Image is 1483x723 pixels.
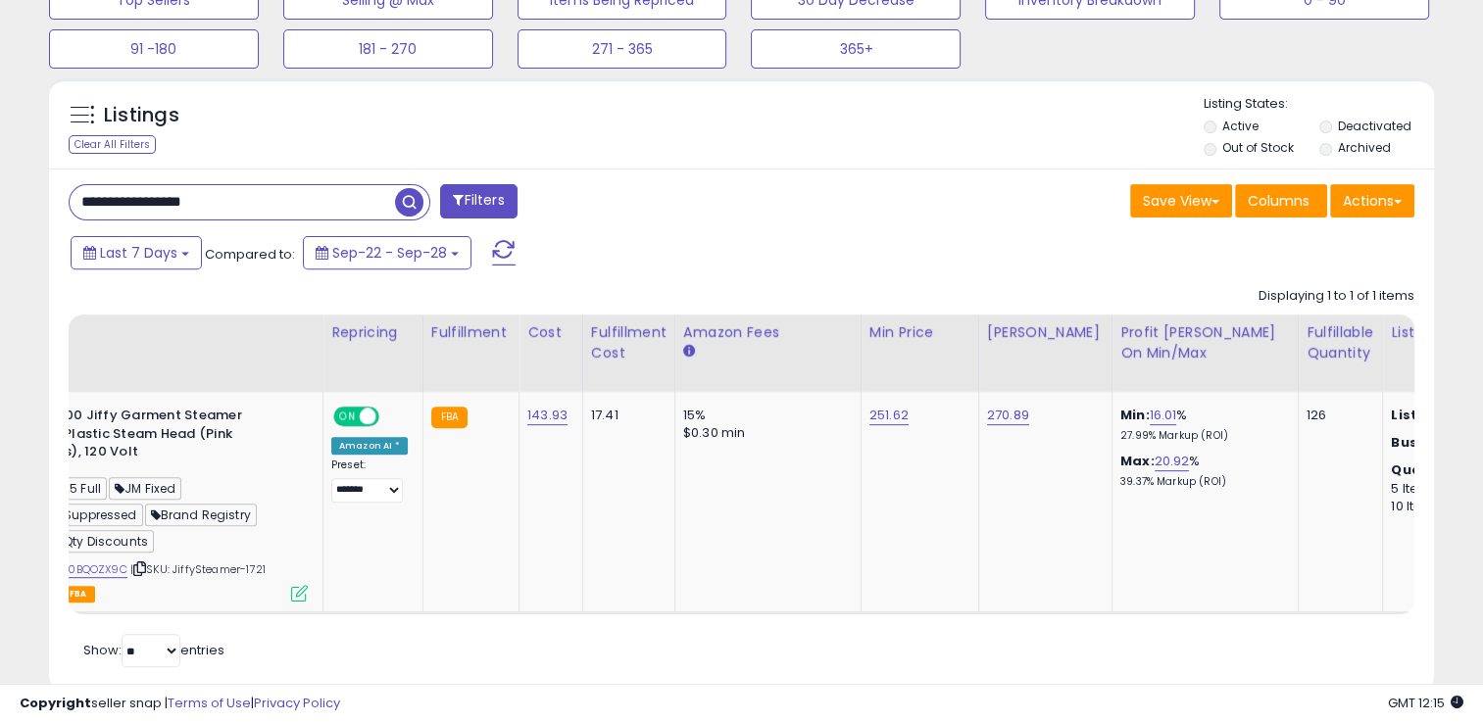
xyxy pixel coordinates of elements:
[1222,139,1294,156] label: Out of Stock
[104,102,179,129] h5: Listings
[14,504,143,526] span: Fixed Suppressed
[331,437,408,455] div: Amazon AI *
[527,322,574,343] div: Cost
[331,458,408,503] div: Preset:
[1307,322,1374,363] div: Fulfillable Quantity
[69,135,156,154] div: Clear All Filters
[62,586,95,602] span: FBA
[1120,453,1283,489] div: %
[1120,406,1150,424] b: Min:
[376,409,408,425] span: OFF
[527,406,568,425] a: 143.93
[1204,95,1434,114] p: Listing States:
[83,641,224,659] span: Show: entries
[1235,184,1327,217] button: Columns
[335,409,360,425] span: ON
[109,477,181,500] span: JM Fixed
[254,694,340,712] a: Privacy Policy
[20,695,340,713] div: seller snap | |
[1120,407,1283,443] div: %
[14,530,154,553] span: Fixed Qty Discounts
[683,343,695,361] small: Amazon Fees.
[9,322,315,343] div: Title
[168,694,251,712] a: Terms of Use
[518,29,727,69] button: 271 - 365
[49,29,259,69] button: 91 -180
[1155,452,1190,471] a: 20.92
[869,406,909,425] a: 251.62
[1338,139,1391,156] label: Archived
[1388,694,1463,712] span: 2025-10-6 12:15 GMT
[591,322,667,363] div: Fulfillment Cost
[683,424,846,442] div: $0.30 min
[1120,452,1155,470] b: Max:
[303,236,471,269] button: Sep-22 - Sep-28
[431,322,511,343] div: Fulfillment
[1112,314,1298,392] th: The percentage added to the cost of goods (COGS) that forms the calculator for Min & Max prices.
[440,184,517,218] button: Filters
[987,322,1104,343] div: [PERSON_NAME]
[1330,184,1414,217] button: Actions
[1120,429,1283,443] p: 27.99% Markup (ROI)
[145,504,257,526] span: Brand Registry
[987,406,1029,425] a: 270.89
[205,245,295,264] span: Compared to:
[1120,322,1290,363] div: Profit [PERSON_NAME] on Min/Max
[1259,287,1414,306] div: Displaying 1 to 1 of 1 items
[1391,406,1480,424] b: Listed Price:
[1338,118,1411,134] label: Deactivated
[869,322,970,343] div: Min Price
[20,694,91,712] strong: Copyright
[71,236,202,269] button: Last 7 Days
[683,407,846,424] div: 15%
[431,407,468,428] small: FBA
[100,243,177,263] span: Last 7 Days
[54,561,127,578] a: B00BQOZX9C
[591,407,660,424] div: 17.41
[751,29,961,69] button: 365+
[1248,191,1310,211] span: Columns
[332,243,447,263] span: Sep-22 - Sep-28
[1150,406,1177,425] a: 16.01
[1307,407,1367,424] div: 126
[283,29,493,69] button: 181 - 270
[683,322,853,343] div: Amazon Fees
[331,322,415,343] div: Repricing
[32,407,271,466] b: J-2000 Jiffy Garment Steamer with Plastic Steam Head (Pink Series), 120 Volt
[1222,118,1259,134] label: Active
[1120,475,1283,489] p: 39.37% Markup (ROI)
[130,561,266,577] span: | SKU: JiffySteamer-1721
[1130,184,1232,217] button: Save View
